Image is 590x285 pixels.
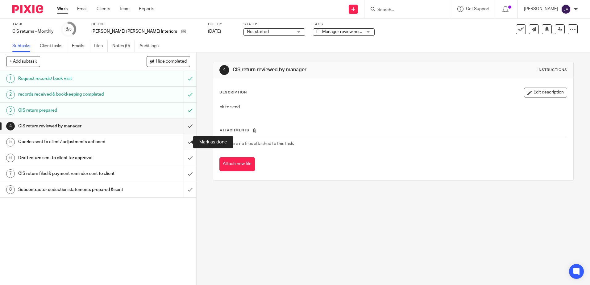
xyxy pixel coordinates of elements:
[112,40,135,52] a: Notes (0)
[97,6,110,12] a: Clients
[156,59,187,64] span: Hide completed
[57,6,68,12] a: Work
[208,29,221,34] span: [DATE]
[561,4,571,14] img: svg%3E
[12,28,53,35] div: CIS returns - Monthly
[91,22,200,27] label: Client
[220,142,294,146] span: There are no files attached to this task.
[12,5,43,13] img: Pixie
[18,169,124,178] h1: CIS return filed & payment reminder sent to client
[147,56,190,67] button: Hide completed
[119,6,130,12] a: Team
[6,90,15,99] div: 2
[94,40,108,52] a: Files
[72,40,89,52] a: Emails
[6,154,15,162] div: 6
[18,137,124,147] h1: Queries sent to client/ adjustments actioned
[243,22,305,27] label: Status
[139,6,154,12] a: Reports
[219,157,255,171] button: Attach new file
[208,22,236,27] label: Due by
[6,169,15,178] div: 7
[6,122,15,130] div: 4
[18,122,124,131] h1: CIS return reviewed by manager
[40,40,67,52] a: Client tasks
[12,40,35,52] a: Subtasks
[12,22,53,27] label: Task
[18,74,124,83] h1: Request records/ book visit
[377,7,432,13] input: Search
[220,129,249,132] span: Attachments
[91,28,178,35] p: [PERSON_NAME] [PERSON_NAME] Interiors Limited
[316,30,393,34] span: F - Manager review notes to be actioned
[65,26,72,33] div: 3
[313,22,375,27] label: Tags
[233,67,406,73] h1: CIS return reviewed by manager
[18,185,124,194] h1: Subcontractor deduction statements prepared & sent
[6,138,15,147] div: 5
[68,28,72,31] small: /8
[6,106,15,115] div: 3
[466,7,490,11] span: Get Support
[6,56,40,67] button: + Add subtask
[18,153,124,163] h1: Draft return sent to client for approval
[524,88,567,97] button: Edit description
[538,68,567,72] div: Instructions
[139,40,163,52] a: Audit logs
[247,30,269,34] span: Not started
[524,6,558,12] p: [PERSON_NAME]
[6,74,15,83] div: 1
[220,104,567,110] p: ok to send
[18,90,124,99] h1: records received & bookkeeping completed
[77,6,87,12] a: Email
[6,185,15,194] div: 8
[219,65,229,75] div: 4
[219,90,247,95] p: Description
[18,106,124,115] h1: CIS return prepared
